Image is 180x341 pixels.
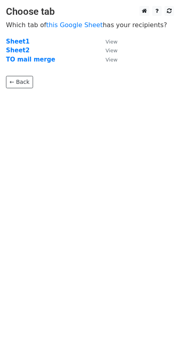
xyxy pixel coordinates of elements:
a: View [98,38,117,45]
a: View [98,47,117,54]
small: View [106,57,117,63]
a: this Google Sheet [46,21,103,29]
a: Sheet2 [6,47,29,54]
p: Which tab of has your recipients? [6,21,174,29]
a: TO mail merge [6,56,55,63]
small: View [106,48,117,54]
a: View [98,56,117,63]
a: ← Back [6,76,33,88]
small: View [106,39,117,45]
h3: Choose tab [6,6,174,18]
a: Sheet1 [6,38,29,45]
